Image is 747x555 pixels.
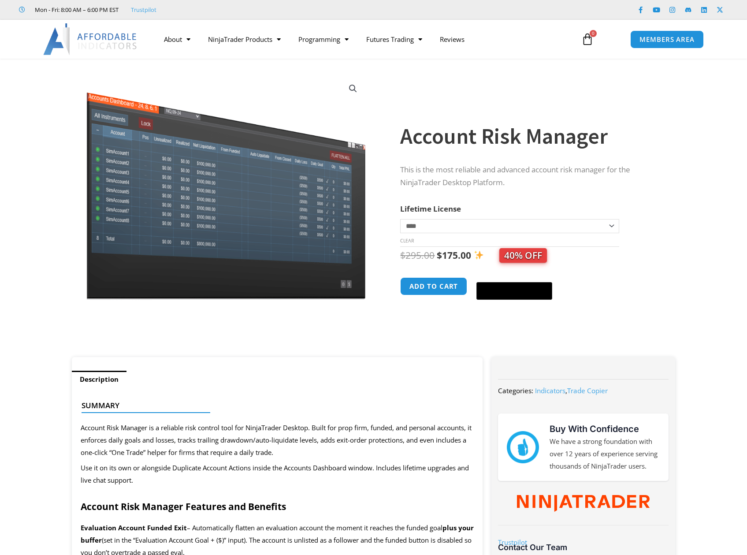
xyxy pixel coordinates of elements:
a: Trustpilot [498,538,527,547]
bdi: 295.00 [400,249,435,261]
label: Lifetime License [400,204,461,214]
img: mark thumbs good 43913 | Affordable Indicators – NinjaTrader [507,431,539,463]
a: NinjaTrader Products [199,29,290,49]
span: Categories: [498,386,533,395]
a: Reviews [431,29,473,49]
a: Indicators [535,386,565,395]
a: 0 [568,26,607,52]
p: We have a strong foundation with over 12 years of experience serving thousands of NinjaTrader users. [550,436,660,473]
button: Buy with GPay [476,282,552,300]
img: ✨ [474,250,483,260]
button: Add to cart [400,277,467,295]
a: Clear options [400,238,414,244]
span: 40% OFF [499,248,547,263]
bdi: 175.00 [437,249,471,261]
a: Futures Trading [357,29,431,49]
h4: Summary [82,401,466,410]
span: – Automatically flatten an evaluation account the moment it reaches the funded goal [187,523,442,532]
a: Trade Copier [567,386,608,395]
img: LogoAI | Affordable Indicators – NinjaTrader [43,23,138,55]
img: Screenshot 2024-08-26 15462845454 [84,74,368,300]
h3: Contact Our Team [498,542,668,552]
span: $ [400,249,405,261]
a: Description [72,371,126,388]
span: Account Risk Manager is a reliable risk control tool for NinjaTrader Desktop. Built for prop firm... [81,423,472,457]
b: plus your buffer [81,523,474,544]
a: Trustpilot [131,4,156,15]
img: NinjaTrader Wordmark color RGB | Affordable Indicators – NinjaTrader [517,495,650,512]
h1: Account Risk Manager [400,121,658,152]
span: 0 [590,30,597,37]
span: $ [437,249,442,261]
span: , [535,386,608,395]
p: This is the most reliable and advanced account risk manager for the NinjaTrader Desktop Platform. [400,164,658,189]
a: MEMBERS AREA [630,30,704,48]
span: MEMBERS AREA [639,36,695,43]
a: View full-screen image gallery [345,81,361,97]
a: Programming [290,29,357,49]
b: Evaluation Account Funded Exit [81,523,187,532]
h2: Account Risk Manager Features and Benefits [81,501,474,513]
iframe: Secure express checkout frame [475,276,554,277]
span: Use it on its own or alongside Duplicate Account Actions inside the Accounts Dashboard window. In... [81,463,469,484]
h3: Buy With Confidence [550,422,660,436]
a: About [155,29,199,49]
span: Mon - Fri: 8:00 AM – 6:00 PM EST [33,4,119,15]
nav: Menu [155,29,571,49]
